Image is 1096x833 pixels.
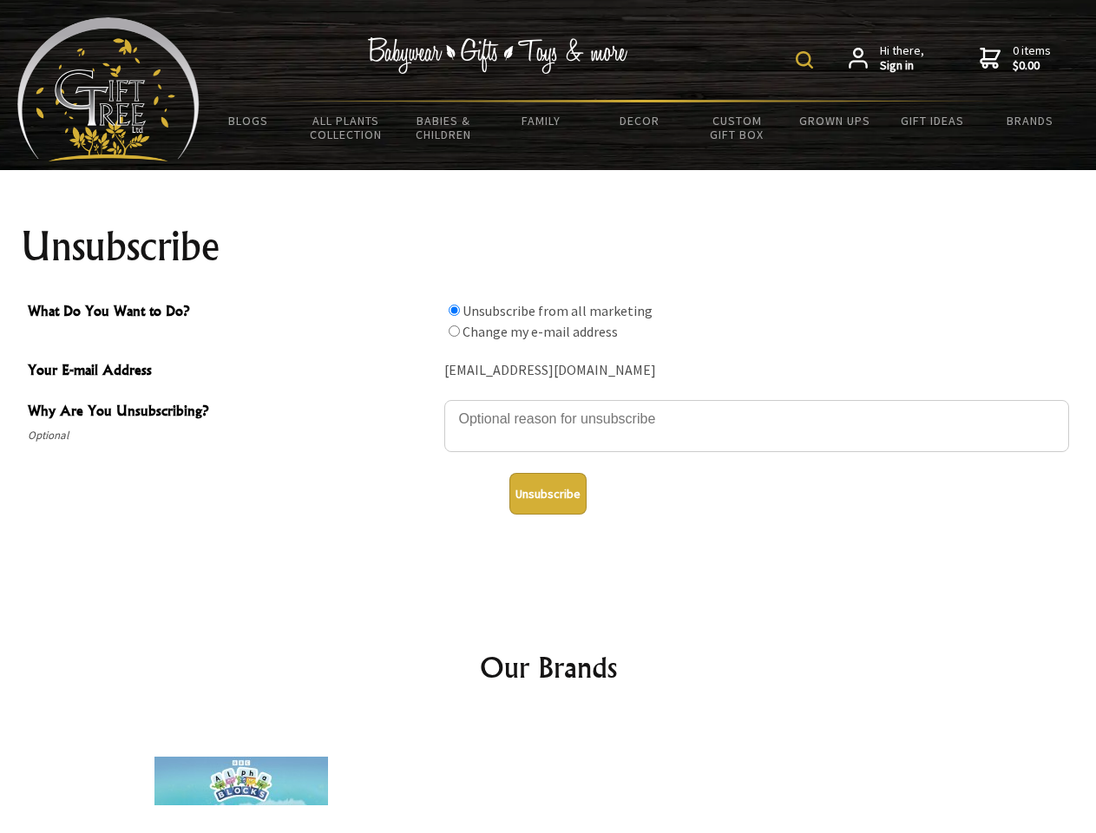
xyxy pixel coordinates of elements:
[463,323,618,340] label: Change my e-mail address
[368,37,628,74] img: Babywear - Gifts - Toys & more
[21,226,1076,267] h1: Unsubscribe
[883,102,981,139] a: Gift Ideas
[1013,43,1051,74] span: 0 items
[449,325,460,337] input: What Do You Want to Do?
[28,425,436,446] span: Optional
[796,51,813,69] img: product search
[444,357,1069,384] div: [EMAIL_ADDRESS][DOMAIN_NAME]
[444,400,1069,452] textarea: Why Are You Unsubscribing?
[395,102,493,153] a: Babies & Children
[880,43,924,74] span: Hi there,
[590,102,688,139] a: Decor
[200,102,298,139] a: BLOGS
[17,17,200,161] img: Babyware - Gifts - Toys and more...
[1013,58,1051,74] strong: $0.00
[509,473,587,515] button: Unsubscribe
[493,102,591,139] a: Family
[298,102,396,153] a: All Plants Collection
[688,102,786,153] a: Custom Gift Box
[981,102,1080,139] a: Brands
[880,58,924,74] strong: Sign in
[449,305,460,316] input: What Do You Want to Do?
[980,43,1051,74] a: 0 items$0.00
[28,300,436,325] span: What Do You Want to Do?
[35,646,1062,688] h2: Our Brands
[463,302,653,319] label: Unsubscribe from all marketing
[28,400,436,425] span: Why Are You Unsubscribing?
[849,43,924,74] a: Hi there,Sign in
[28,359,436,384] span: Your E-mail Address
[785,102,883,139] a: Grown Ups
